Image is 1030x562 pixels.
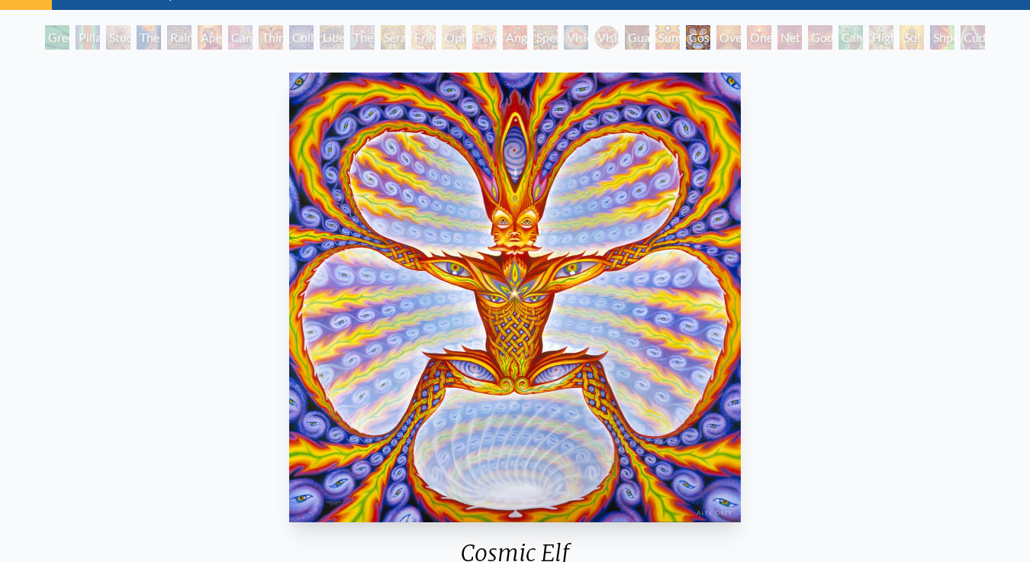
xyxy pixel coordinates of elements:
[259,25,283,50] div: Third Eye Tears of Joy
[350,25,375,50] div: The Seer
[442,25,466,50] div: Ophanic Eyelash
[503,25,527,50] div: Angel Skin
[228,25,253,50] div: Cannabis Sutra
[472,25,497,50] div: Psychomicrograph of a Fractal Paisley Cherub Feather Tip
[564,25,588,50] div: Vision Crystal
[838,25,863,50] div: Cannafist
[655,25,680,50] div: Sunyata
[716,25,741,50] div: Oversoul
[625,25,649,50] div: Guardian of Infinite Vision
[198,25,222,50] div: Aperture
[106,25,130,50] div: Study for the Great Turn
[808,25,832,50] div: Godself
[900,25,924,50] div: Sol Invictus
[137,25,161,50] div: The Torch
[411,25,436,50] div: Fractal Eyes
[289,73,742,522] img: Cosmic-Elf-2003-Alex-Grey-watermarked.jpg
[869,25,893,50] div: Higher Vision
[76,25,100,50] div: Pillar of Awareness
[594,25,619,50] div: Vision [PERSON_NAME]
[320,25,344,50] div: Liberation Through Seeing
[289,25,314,50] div: Collective Vision
[961,25,985,50] div: Cuddle
[686,25,710,50] div: Cosmic Elf
[930,25,954,50] div: Shpongled
[777,25,802,50] div: Net of Being
[45,25,69,50] div: Green Hand
[533,25,558,50] div: Spectral Lotus
[167,25,192,50] div: Rainbow Eye Ripple
[381,25,405,50] div: Seraphic Transport Docking on the Third Eye
[747,25,771,50] div: One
